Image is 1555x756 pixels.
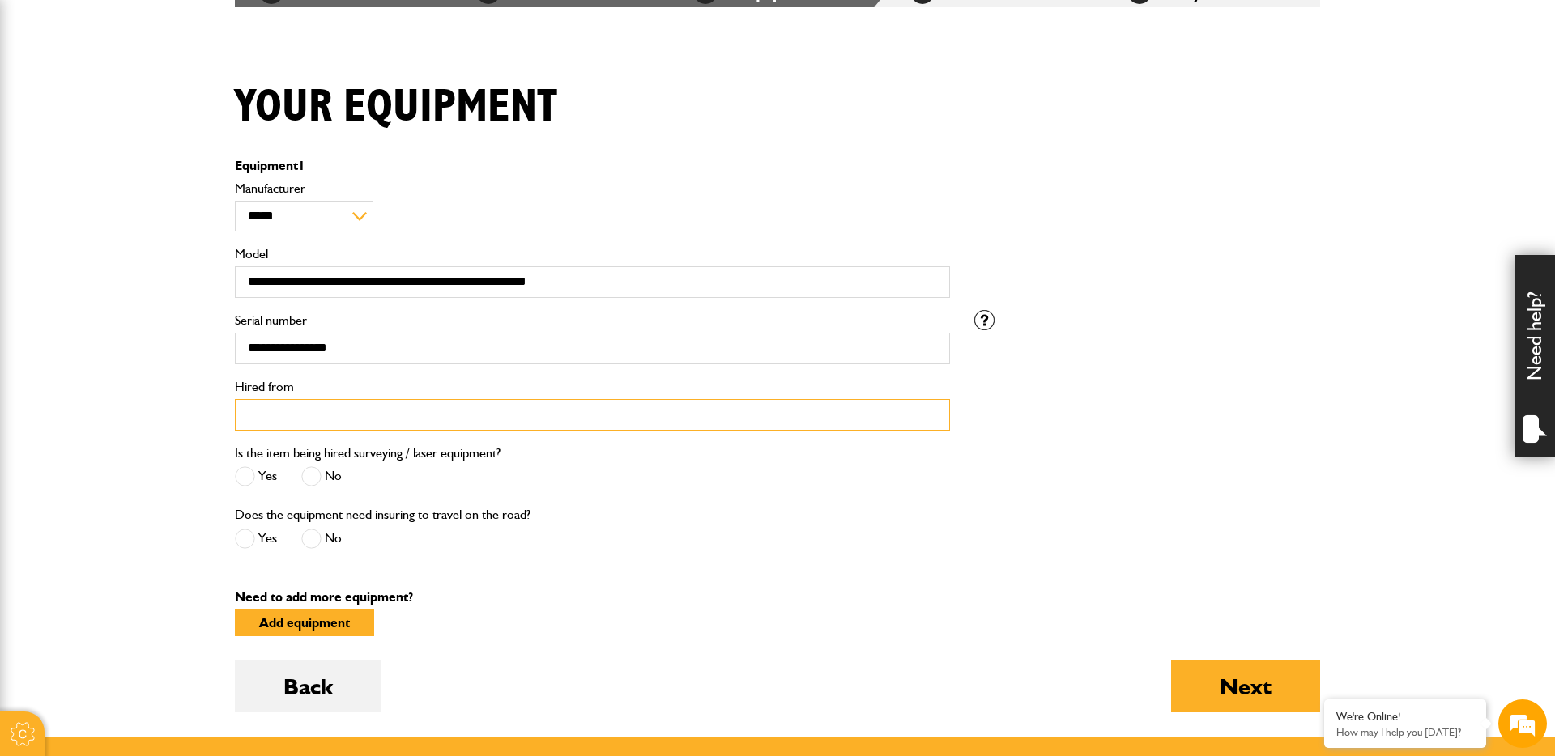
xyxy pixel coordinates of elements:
[235,447,501,460] label: Is the item being hired surveying / laser equipment?
[298,158,305,173] span: 1
[1336,726,1474,738] p: How may I help you today?
[1336,710,1474,724] div: We're Online!
[235,591,1320,604] p: Need to add more equipment?
[235,314,950,327] label: Serial number
[1171,660,1320,712] button: Next
[301,529,342,549] label: No
[235,508,530,521] label: Does the equipment need insuring to travel on the road?
[235,248,950,261] label: Model
[235,159,950,172] p: Equipment
[235,380,950,393] label: Hired from
[235,529,277,549] label: Yes
[235,182,950,195] label: Manufacturer
[235,466,277,486] label: Yes
[1515,255,1555,457] div: Need help?
[235,660,381,712] button: Back
[301,466,342,486] label: No
[235,80,557,134] h1: Your equipment
[235,609,374,636] button: Add equipment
